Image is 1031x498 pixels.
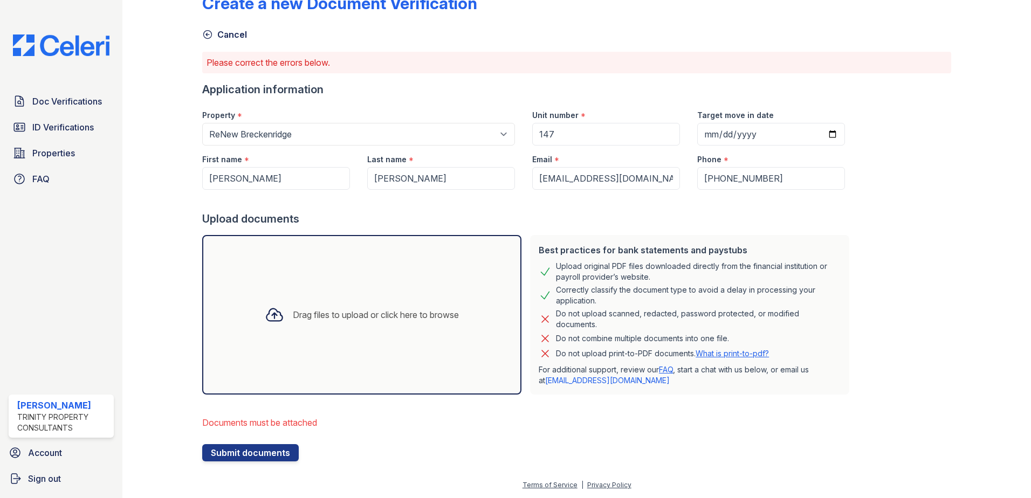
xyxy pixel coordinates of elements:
[539,364,841,386] p: For additional support, review our , start a chat with us below, or email us at
[32,172,50,185] span: FAQ
[28,472,61,485] span: Sign out
[659,365,673,374] a: FAQ
[202,28,247,41] a: Cancel
[539,244,841,257] div: Best practices for bank statements and paystubs
[556,348,769,359] p: Do not upload print-to-PDF documents.
[4,468,118,489] a: Sign out
[581,481,583,489] div: |
[697,154,721,165] label: Phone
[202,211,854,226] div: Upload documents
[9,91,114,112] a: Doc Verifications
[4,442,118,464] a: Account
[556,285,841,306] div: Correctly classify the document type to avoid a delay in processing your application.
[32,121,94,134] span: ID Verifications
[556,308,841,330] div: Do not upload scanned, redacted, password protected, or modified documents.
[202,154,242,165] label: First name
[532,154,552,165] label: Email
[556,332,729,345] div: Do not combine multiple documents into one file.
[32,147,75,160] span: Properties
[532,110,579,121] label: Unit number
[202,412,854,433] li: Documents must be attached
[202,82,854,97] div: Application information
[293,308,459,321] div: Drag files to upload or click here to browse
[367,154,407,165] label: Last name
[9,168,114,190] a: FAQ
[9,116,114,138] a: ID Verifications
[587,481,631,489] a: Privacy Policy
[28,446,62,459] span: Account
[9,142,114,164] a: Properties
[32,95,102,108] span: Doc Verifications
[202,110,235,121] label: Property
[4,34,118,56] img: CE_Logo_Blue-a8612792a0a2168367f1c8372b55b34899dd931a85d93a1a3d3e32e68fde9ad4.png
[207,56,947,69] p: Please correct the errors below.
[696,349,769,358] a: What is print-to-pdf?
[202,444,299,461] button: Submit documents
[17,399,109,412] div: [PERSON_NAME]
[17,412,109,433] div: Trinity Property Consultants
[523,481,578,489] a: Terms of Service
[556,261,841,282] div: Upload original PDF files downloaded directly from the financial institution or payroll provider’...
[545,376,670,385] a: [EMAIL_ADDRESS][DOMAIN_NAME]
[697,110,774,121] label: Target move in date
